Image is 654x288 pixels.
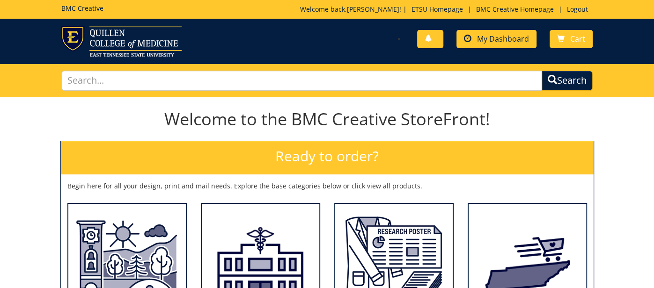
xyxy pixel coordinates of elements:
input: Search... [61,71,542,91]
button: Search [542,71,593,91]
p: Welcome back, ! | | | [300,5,593,14]
a: BMC Creative Homepage [471,5,558,14]
a: ETSU Homepage [407,5,468,14]
a: Cart [550,30,593,48]
p: Begin here for all your design, print and mail needs. Explore the base categories below or click ... [67,181,587,191]
h2: Ready to order? [61,141,594,174]
span: Cart [570,34,585,44]
img: ETSU logo [61,26,182,57]
h1: Welcome to the BMC Creative StoreFront! [60,110,594,129]
a: Logout [562,5,593,14]
span: My Dashboard [477,34,529,44]
a: [PERSON_NAME] [347,5,399,14]
a: My Dashboard [456,30,536,48]
h5: BMC Creative [61,5,103,12]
